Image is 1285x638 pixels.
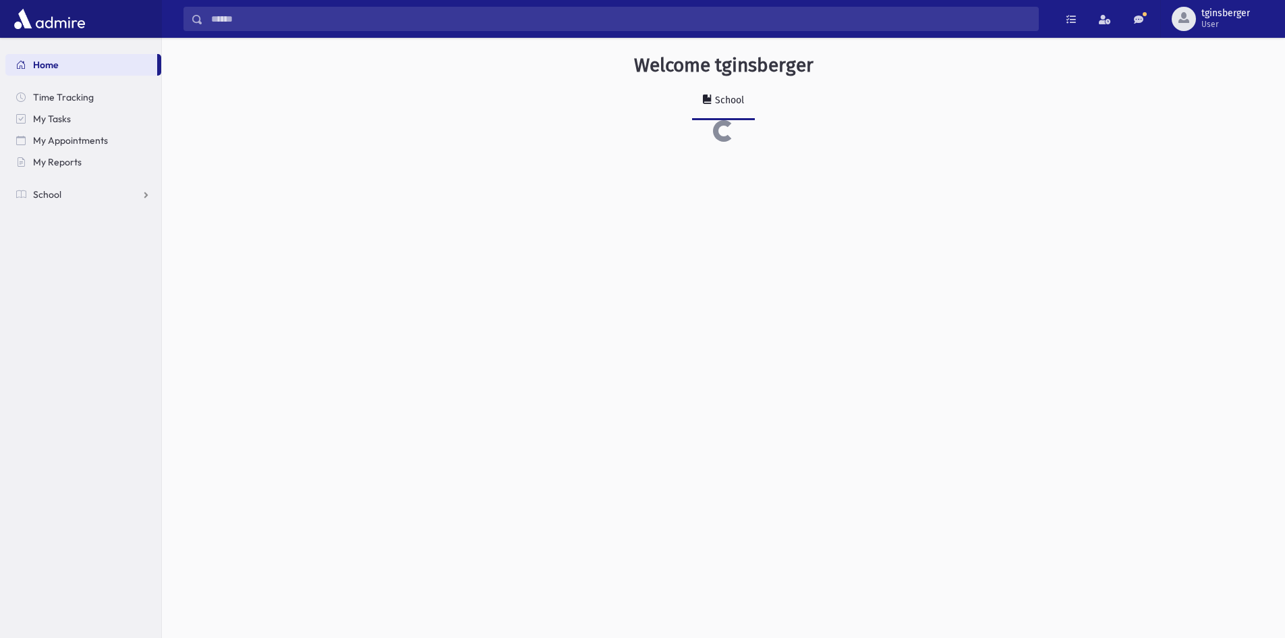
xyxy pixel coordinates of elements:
span: Time Tracking [33,91,94,103]
span: User [1201,19,1250,30]
input: Search [203,7,1038,31]
a: School [692,82,755,120]
span: tginsberger [1201,8,1250,19]
span: Home [33,59,59,71]
img: AdmirePro [11,5,88,32]
a: Home [5,54,157,76]
a: My Appointments [5,130,161,151]
a: My Tasks [5,108,161,130]
span: School [33,188,61,201]
span: My Reports [33,156,82,168]
a: School [5,184,161,205]
span: My Appointments [33,134,108,147]
div: School [712,95,744,106]
h3: Welcome tginsberger [634,54,813,77]
span: My Tasks [33,113,71,125]
a: My Reports [5,151,161,173]
a: Time Tracking [5,86,161,108]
